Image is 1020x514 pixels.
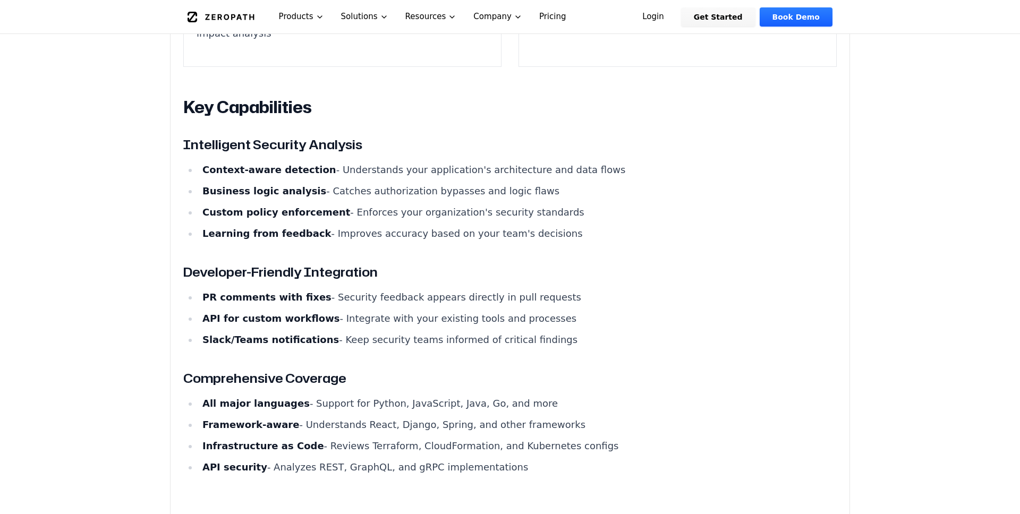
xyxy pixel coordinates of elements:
[202,207,350,218] strong: Custom policy enforcement
[630,7,677,27] a: Login
[202,164,336,175] strong: Context-aware detection
[202,185,326,196] strong: Business logic analysis
[202,228,331,239] strong: Learning from feedback
[202,334,339,345] strong: Slack/Teams notifications
[198,396,837,411] li: - Support for Python, JavaScript, Java, Go, and more
[202,419,299,430] strong: Framework-aware
[202,313,340,324] strong: API for custom workflows
[760,7,832,27] a: Book Demo
[183,262,837,281] h3: Developer-Friendly Integration
[198,439,837,453] li: - Reviews Terraform, CloudFormation, and Kubernetes configs
[198,332,837,347] li: - Keep security teams informed of critical findings
[202,292,331,303] strong: PR comments with fixes
[198,460,837,475] li: - Analyzes REST, GraphQL, and gRPC implementations
[202,440,324,451] strong: Infrastructure as Code
[202,461,267,473] strong: API security
[198,290,837,305] li: - Security feedback appears directly in pull requests
[198,184,837,199] li: - Catches authorization bypasses and logic flaws
[681,7,755,27] a: Get Started
[183,135,837,154] h3: Intelligent Security Analysis
[198,162,837,177] li: - Understands your application's architecture and data flows
[198,226,837,241] li: - Improves accuracy based on your team's decisions
[202,398,310,409] strong: All major languages
[198,417,837,432] li: - Understands React, Django, Spring, and other frameworks
[198,205,837,220] li: - Enforces your organization's security standards
[183,97,837,118] h2: Key Capabilities
[183,369,837,388] h3: Comprehensive Coverage
[198,311,837,326] li: - Integrate with your existing tools and processes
